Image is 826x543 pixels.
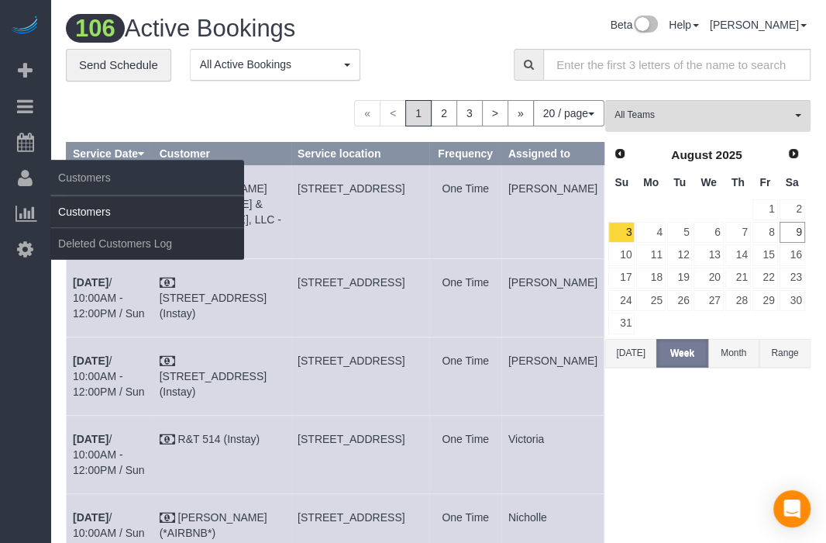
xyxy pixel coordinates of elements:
a: 12 [667,244,693,265]
a: [STREET_ADDRESS] (Instay) [160,292,267,320]
a: [DATE]/ 10:00AM - 12:00PM / Sun [73,433,145,476]
a: Help [669,19,699,31]
button: All Active Bookings [190,49,360,81]
a: 7 [725,222,751,243]
a: 30 [780,290,805,311]
td: Service location [291,164,429,258]
button: All Teams [605,100,811,132]
a: Beta [610,19,658,31]
a: 13 [693,244,723,265]
h1: Active Bookings [66,16,427,42]
a: Next [783,144,804,165]
a: 3 [456,100,483,126]
a: [PERSON_NAME] (*AIRBNB*) [160,511,267,539]
a: > [482,100,508,126]
td: Assigned to [501,164,604,258]
span: 106 [66,14,125,43]
b: [DATE] [73,355,108,367]
button: 20 / page [533,100,604,126]
span: Friday [759,176,770,188]
i: Check Payment [160,513,175,524]
td: Frequency [429,258,501,337]
td: Schedule date [67,258,153,337]
a: 15 [752,244,778,265]
td: Frequency [429,164,501,258]
a: 9 [780,222,805,243]
a: [STREET_ADDRESS] (Instay) [160,370,267,398]
a: 17 [608,268,635,289]
td: Service location [291,415,429,493]
span: [STREET_ADDRESS] [298,433,404,445]
span: 1 [405,100,432,126]
td: Frequency [429,337,501,415]
b: [DATE] [73,276,108,289]
img: Automaid Logo [9,16,40,37]
a: Send Schedule [66,49,171,81]
span: All Active Bookings [200,57,340,72]
a: Prev [609,144,631,165]
span: « [354,100,380,126]
a: 2 [780,199,805,220]
td: Assigned to [501,258,604,337]
a: 16 [780,244,805,265]
a: 25 [636,290,665,311]
td: Assigned to [501,415,604,493]
span: Thursday [731,176,745,188]
i: Check Payment [160,278,175,289]
a: [PERSON_NAME] [710,19,807,31]
span: Customers [50,160,244,195]
button: [DATE] [605,339,656,368]
span: Sunday [614,176,628,188]
a: 27 [693,290,723,311]
button: Range [759,339,811,368]
span: [STREET_ADDRESS] [298,355,404,367]
a: 5 [667,222,693,243]
img: New interface [632,16,658,36]
span: Monday [643,176,659,188]
span: Prev [614,147,626,160]
a: 4 [636,222,665,243]
a: Deleted Customers Log [50,228,244,259]
th: Assigned to [501,142,604,164]
span: Next [787,147,800,160]
i: Check Payment [160,434,175,445]
a: 14 [725,244,751,265]
b: [DATE] [73,511,108,524]
span: [STREET_ADDRESS] [298,276,404,289]
div: Open Intercom Messenger [773,490,811,527]
a: 2 [431,100,457,126]
button: Month [708,339,759,368]
td: Frequency [429,415,501,493]
a: 6 [693,222,723,243]
td: Customer [153,337,291,415]
td: Schedule date [67,337,153,415]
span: All Teams [614,109,791,122]
span: < [380,100,406,126]
th: Service Date [67,142,153,164]
a: 29 [752,290,778,311]
span: Wednesday [700,176,717,188]
a: 22 [752,268,778,289]
td: Service location [291,337,429,415]
ul: Customers [50,195,244,260]
a: 3 [608,222,635,243]
button: Week [656,339,707,368]
td: Assigned to [501,337,604,415]
a: » [508,100,534,126]
td: Customer [153,258,291,337]
input: Enter the first 3 letters of the name to search [543,49,811,81]
a: 28 [725,290,751,311]
a: 8 [752,222,778,243]
a: Customers [50,196,244,227]
th: Customer [153,142,291,164]
span: [STREET_ADDRESS] [298,511,404,524]
a: 19 [667,268,693,289]
nav: Pagination navigation [354,100,604,126]
a: R&T 514 (Instay) [178,433,260,445]
a: 21 [725,268,751,289]
a: [DATE]/ 10:00AM - 12:00PM / Sun [73,355,145,398]
a: 20 [693,268,723,289]
ol: All Teams [605,100,811,124]
a: [DATE]/ 10:00AM - 12:00PM / Sun [73,276,145,320]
